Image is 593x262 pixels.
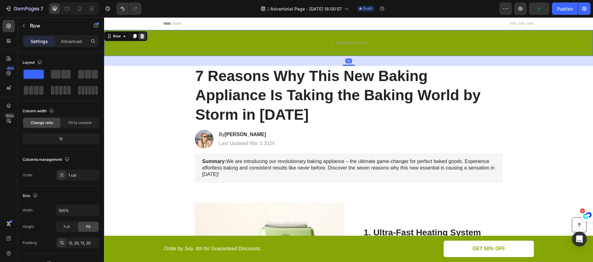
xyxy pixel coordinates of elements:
p: 7 [40,5,43,12]
div: 32 [241,41,248,46]
p: We are introducing our revolutionary baking appliance – the ultimate game-changer for perfect bak... [98,141,391,160]
div: Columns management [23,156,71,164]
div: Publish [557,6,573,12]
h2: By [114,114,171,121]
span: Advertorial Page - [DATE] 18:00:57 [270,6,342,12]
input: Auto [56,205,99,216]
div: Drop element here [232,23,265,28]
span: Change ratio [31,120,53,126]
div: 450 [6,66,15,71]
button: Publish [552,2,578,15]
div: Order [23,172,33,178]
div: 1 col [69,173,98,178]
p: Settings [31,38,48,45]
button: 7 [2,2,46,15]
span: Fit to content [69,120,91,126]
p: Row [30,22,82,29]
p: Advanced [61,38,82,45]
div: Column width [23,107,55,115]
div: 12 [24,135,98,143]
span: Draft [363,6,372,11]
div: Layout [23,58,43,67]
h1: 7 Reasons Why This New Baking Appliance Is Taking the Baking World by Storm in [DATE] [91,49,398,108]
div: Beta [5,113,15,118]
div: Width [23,208,33,213]
div: Padding [23,240,37,246]
strong: Summary: [98,141,122,147]
div: 12, 20, 12, 20 [69,240,98,246]
img: gempages_432750572815254551-0dd52757-f501-4f5a-9003-85088b00a725.webp [91,113,109,131]
div: Undo/Redo [116,2,141,15]
strong: [PERSON_NAME] [120,114,162,120]
p: Last Updated Mar 3.2024 [115,123,171,130]
h2: 1. Ultra-Fast Heating System [259,209,398,221]
iframe: Design area [104,17,593,262]
a: GET 50% OFF [340,223,430,240]
span: Fit [86,224,90,230]
span: Full [64,224,70,230]
span: / [267,6,269,12]
div: Open Intercom Messenger [572,232,587,247]
p: GET 50% OFF [368,228,401,235]
div: Size [23,192,39,200]
div: Height [23,224,34,230]
div: Row [8,16,18,22]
